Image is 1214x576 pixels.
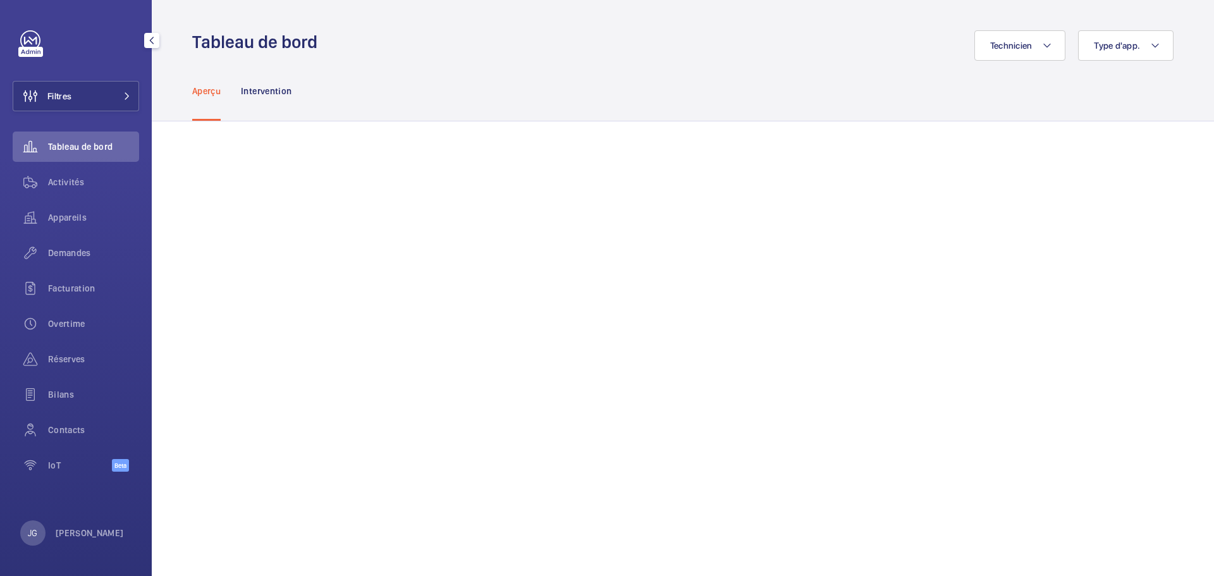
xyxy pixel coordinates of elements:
[48,211,139,224] span: Appareils
[47,90,71,102] span: Filtres
[1094,40,1140,51] span: Type d'app.
[48,353,139,365] span: Réserves
[192,85,221,97] p: Aperçu
[48,176,139,188] span: Activités
[13,81,139,111] button: Filtres
[112,459,129,472] span: Beta
[48,424,139,436] span: Contacts
[48,247,139,259] span: Demandes
[192,30,325,54] h1: Tableau de bord
[56,527,124,539] p: [PERSON_NAME]
[48,317,139,330] span: Overtime
[48,140,139,153] span: Tableau de bord
[990,40,1033,51] span: Technicien
[241,85,291,97] p: Intervention
[974,30,1066,61] button: Technicien
[48,388,139,401] span: Bilans
[28,527,37,539] p: JG
[48,459,112,472] span: IoT
[1078,30,1174,61] button: Type d'app.
[48,282,139,295] span: Facturation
